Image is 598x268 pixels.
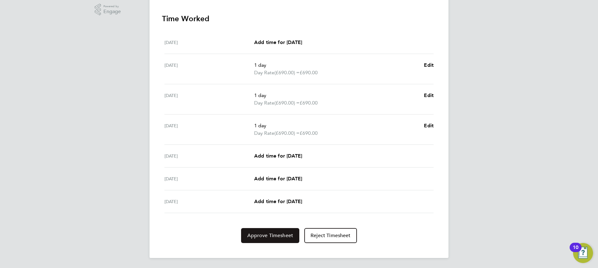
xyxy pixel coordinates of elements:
[247,232,293,239] span: Approve Timesheet
[300,100,318,106] span: £690.00
[254,39,302,45] span: Add time for [DATE]
[304,228,357,243] button: Reject Timesheet
[300,70,318,76] span: £690.00
[254,92,419,99] p: 1 day
[311,232,351,239] span: Reject Timesheet
[103,9,121,14] span: Engage
[300,130,318,136] span: £690.00
[274,70,300,76] span: (£690.00) =
[424,122,434,129] a: Edit
[103,4,121,9] span: Powered by
[164,122,254,137] div: [DATE]
[254,152,302,160] a: Add time for [DATE]
[254,175,302,183] a: Add time for [DATE]
[254,176,302,182] span: Add time for [DATE]
[254,122,419,129] p: 1 day
[164,92,254,107] div: [DATE]
[164,175,254,183] div: [DATE]
[164,198,254,205] div: [DATE]
[274,100,300,106] span: (£690.00) =
[424,61,434,69] a: Edit
[241,228,299,243] button: Approve Timesheet
[254,153,302,159] span: Add time for [DATE]
[573,243,593,263] button: Open Resource Center, 10 new notifications
[254,99,274,107] span: Day Rate
[254,61,419,69] p: 1 day
[424,62,434,68] span: Edit
[424,92,434,99] a: Edit
[424,123,434,129] span: Edit
[424,92,434,98] span: Edit
[162,14,436,24] h3: Time Worked
[254,198,302,204] span: Add time for [DATE]
[164,152,254,160] div: [DATE]
[573,247,578,256] div: 10
[254,198,302,205] a: Add time for [DATE]
[254,39,302,46] a: Add time for [DATE]
[254,129,274,137] span: Day Rate
[274,130,300,136] span: (£690.00) =
[164,39,254,46] div: [DATE]
[254,69,274,76] span: Day Rate
[95,4,121,16] a: Powered byEngage
[164,61,254,76] div: [DATE]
